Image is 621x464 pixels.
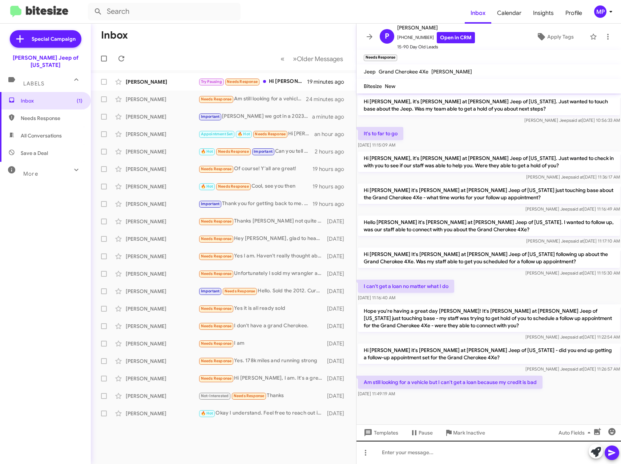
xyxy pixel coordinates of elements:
span: P [385,31,389,42]
span: said at [570,238,583,244]
div: [PERSON_NAME] [126,305,198,312]
span: 🔥 Hot [201,149,213,154]
div: I am [198,339,326,348]
div: Thanks [198,392,326,400]
span: Save a Deal [21,149,48,157]
p: Hi [PERSON_NAME], it's [PERSON_NAME] at [PERSON_NAME] Jeep of [US_STATE]. Just wanted to touch ba... [358,95,620,115]
a: Calendar [491,3,527,24]
div: [PERSON_NAME] [126,340,198,347]
div: 19 hours ago [312,200,350,208]
span: Jeep [364,68,376,75]
span: Older Messages [297,55,343,63]
div: [PERSON_NAME] [126,410,198,417]
h1: Inbox [101,29,128,41]
span: Bitesize [364,83,382,89]
div: [PERSON_NAME] [126,96,198,103]
div: Hi [PERSON_NAME]. Thanks for the follow up, but I went a different direction. [198,130,314,138]
span: All Conversations [21,132,62,139]
div: [PERSON_NAME] [126,375,198,382]
span: said at [570,206,582,212]
span: Needs Response [218,184,249,189]
span: Needs Response [201,254,232,259]
a: Special Campaign [10,30,81,48]
span: [PERSON_NAME] Jeep [DATE] 11:15:30 AM [525,270,620,276]
span: Grand Cherokee 4Xe [379,68,428,75]
p: Hi [PERSON_NAME] it's [PERSON_NAME] at [PERSON_NAME] Jeep of [US_STATE] just touching base about ... [358,184,620,204]
a: Insights [527,3,560,24]
p: I can't get a loan no matter what I do [358,280,454,293]
div: 19 minutes ago [307,78,350,85]
span: Needs Response [21,115,82,122]
div: Thank you for getting back to me. I will update my records. [198,200,312,208]
small: Needs Response [364,55,397,61]
span: New [385,83,395,89]
span: [PERSON_NAME] Jeep [DATE] 10:56:33 AM [524,117,620,123]
div: Hello. Sold the 2012. Currently leasing a 2024 Jeep willy hybrid. Not my cup of tea. Would take m... [198,287,326,295]
button: Previous [276,51,289,66]
span: [PERSON_NAME] Jeep [DATE] 11:26:57 AM [525,366,620,372]
button: Next [289,51,347,66]
div: [PERSON_NAME] [126,131,198,138]
div: Okay I understand. Feel free to reach out if I can help in the future!👍 [198,409,326,417]
span: Special Campaign [32,35,76,43]
button: MP [588,5,613,18]
span: [DATE] 11:49:19 AM [358,391,395,396]
div: Hey [PERSON_NAME], glad to hear that. I'm good tho, challenger is still runnin good, thanx tho.. ... [198,235,326,243]
span: said at [569,117,581,123]
div: Of course! Y'all are great! [198,165,312,173]
span: Inbox [21,97,82,104]
div: [PERSON_NAME] [126,235,198,243]
div: an hour ago [314,131,350,138]
span: Needs Response [201,376,232,381]
div: Hi [PERSON_NAME], a friend of a friend was selling one and I went thought route. Thank you for yo... [198,77,307,86]
a: Inbox [465,3,491,24]
input: Search [88,3,241,20]
span: Not-Interested [201,393,229,398]
div: [PERSON_NAME] [126,270,198,277]
span: Needs Response [201,359,232,363]
span: [DATE] 11:16:40 AM [358,295,395,300]
span: [PERSON_NAME] Jeep [DATE] 11:36:17 AM [526,174,620,180]
span: 15-90 Day Old Leads [397,43,475,51]
span: Needs Response [201,324,232,328]
button: Apply Tags [523,30,586,43]
span: Needs Response [227,79,258,84]
div: [PERSON_NAME] we got in a 2023 Wagoneer Series III in with only 12883 miles. [198,112,312,121]
div: Cool, see you then [198,182,312,191]
div: [PERSON_NAME] [126,165,198,173]
div: [DATE] [326,410,350,417]
span: [DATE] 11:15:09 AM [358,142,395,148]
div: Am still looking for a vehicle but I can't get a loan because my credit is bad [198,95,307,103]
p: It's to far to go [358,127,403,140]
div: [DATE] [326,375,350,382]
span: said at [570,334,582,340]
div: [DATE] [326,357,350,365]
p: Hello [PERSON_NAME] it's [PERSON_NAME] at [PERSON_NAME] Jeep of [US_STATE]. I wanted to follow up... [358,216,620,236]
div: [DATE] [326,218,350,225]
div: 19 hours ago [312,165,350,173]
nav: Page navigation example [277,51,347,66]
span: 🔥 Hot [201,411,213,416]
button: Auto Fields [553,426,599,439]
div: [PERSON_NAME] [126,253,198,260]
p: Hope you're having a great day [PERSON_NAME]! It's [PERSON_NAME] at [PERSON_NAME] Jeep of [US_STA... [358,304,620,332]
div: [PERSON_NAME] [126,113,198,120]
div: [PERSON_NAME] [126,288,198,295]
a: Profile [560,3,588,24]
p: Hi [PERSON_NAME], it's [PERSON_NAME] at [PERSON_NAME] Jeep of [US_STATE]. Just wanted to check in... [358,152,620,172]
span: Important [254,149,273,154]
div: [DATE] [326,323,350,330]
span: [PERSON_NAME] [397,23,475,32]
div: Unfortunately I sold my wrangler already. I am interested in purchasing another wrangler however ... [198,269,326,278]
div: [DATE] [326,235,350,243]
span: More [23,171,38,177]
span: Needs Response [201,306,232,311]
span: Try Pausing [201,79,222,84]
span: [PERSON_NAME] Jeep [DATE] 11:22:54 AM [525,334,620,340]
div: 19 hours ago [312,183,350,190]
div: [PERSON_NAME] [126,323,198,330]
span: Needs Response [201,167,232,171]
span: Needs Response [225,289,255,293]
